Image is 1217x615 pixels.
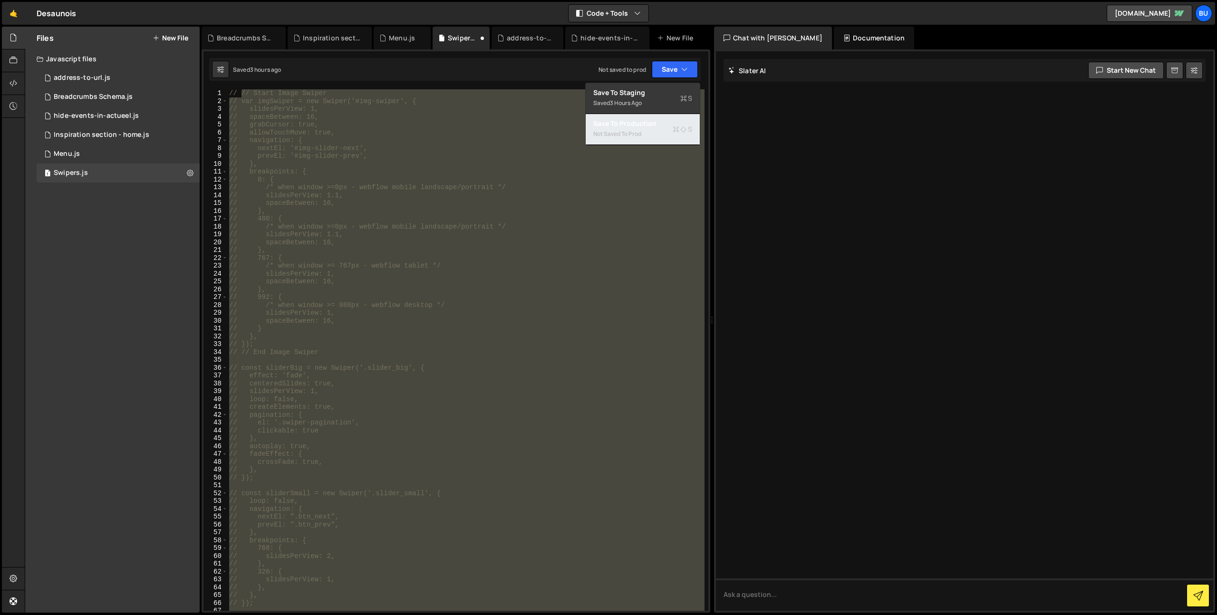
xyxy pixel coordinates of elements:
div: 11 [203,168,228,176]
div: New File [657,33,697,43]
div: Breadcrumbs Schema.js [54,93,133,101]
div: 43 [203,419,228,427]
div: 52 [203,490,228,498]
div: 46 [203,442,228,451]
button: Code + Tools [569,5,648,22]
div: 7 [203,136,228,144]
div: 3 hours ago [610,99,642,107]
div: 14575/47093.js [37,163,200,183]
div: 30 [203,317,228,325]
div: Swipers.js [54,169,88,177]
div: Save to Production [593,119,692,128]
div: 28 [203,301,228,309]
div: 15 [203,199,228,207]
div: 8 [203,144,228,153]
a: Bu [1195,5,1212,22]
div: 3 hours ago [250,66,281,74]
a: 🤙 [2,2,25,25]
button: Save to StagingS Saved3 hours ago [586,83,700,114]
div: 48 [203,458,228,466]
button: Start new chat [1088,62,1164,79]
div: 44 [203,427,228,435]
div: 31 [203,325,228,333]
div: Save to Staging [593,88,692,97]
div: Inspiration section - home.js [54,131,149,139]
div: Saved [593,97,692,109]
div: 38 [203,380,228,388]
div: 35 [203,356,228,364]
div: 54 [203,505,228,513]
div: 9 [203,152,228,160]
div: Menu.js [54,150,80,158]
div: 4 [203,113,228,121]
div: 51 [203,481,228,490]
div: 47 [203,450,228,458]
div: 23 [203,262,228,270]
div: 14575/47096.js [37,125,200,144]
div: Not saved to prod [599,66,646,74]
a: [DOMAIN_NAME] [1107,5,1192,22]
div: address-to-url.js [54,74,110,82]
div: 2 [203,97,228,106]
div: 13 [203,183,228,192]
div: 14 [203,192,228,200]
div: 65 [203,591,228,599]
div: 42 [203,411,228,419]
div: 22 [203,254,228,262]
div: 34 [203,348,228,356]
div: 36 [203,364,228,372]
div: hide-events-in-actueel.js [54,112,139,120]
div: 14575/37681.js [37,68,200,87]
div: 17 [203,215,228,223]
div: 40 [203,395,228,404]
div: address-to-url.js [507,33,552,43]
div: Documentation [834,27,914,49]
span: S [680,94,692,103]
div: 45 [203,434,228,442]
div: 58 [203,537,228,545]
span: 1 [45,170,50,178]
div: 64 [203,584,228,592]
div: 3 [203,105,228,113]
div: 50 [203,474,228,482]
div: 59 [203,544,228,552]
div: 25 [203,278,228,286]
div: 63 [203,576,228,584]
div: 26 [203,286,228,294]
div: 56 [203,521,228,529]
h2: Files [37,33,54,43]
div: 33 [203,340,228,348]
div: 12 [203,176,228,184]
div: 18 [203,223,228,231]
div: 41 [203,403,228,411]
div: 1 [203,89,228,97]
div: 37 [203,372,228,380]
div: 29 [203,309,228,317]
div: 27 [203,293,228,301]
div: 14575/47097.js [37,87,200,106]
div: 14575/37702.js [37,106,200,125]
div: 32 [203,333,228,341]
div: 16 [203,207,228,215]
div: Saved [233,66,281,74]
div: 53 [203,497,228,505]
div: Inspiration section - home.js [303,33,360,43]
div: 19 [203,231,228,239]
div: 66 [203,599,228,607]
div: 60 [203,552,228,560]
div: Desaunois [37,8,76,19]
div: Chat with [PERSON_NAME] [714,27,832,49]
div: hide-events-in-actueel.js [580,33,638,43]
div: 62 [203,568,228,576]
div: Breadcrumbs Schema.js [217,33,274,43]
div: Javascript files [25,49,200,68]
div: 20 [203,239,228,247]
div: 61 [203,560,228,568]
div: 24 [203,270,228,278]
div: Not saved to prod [593,128,692,140]
button: Save [652,61,698,78]
div: 55 [203,513,228,521]
div: 10 [203,160,228,168]
div: Menu.js [389,33,415,43]
div: 39 [203,387,228,395]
